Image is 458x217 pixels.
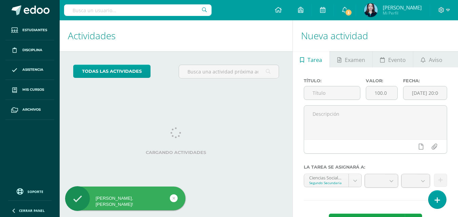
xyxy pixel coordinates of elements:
a: Ciencias Sociales y Formación Ciudadana 'A'Segundo Secundaria [304,174,362,187]
img: 58a3fbeca66addd3cac8df0ed67b710d.png [364,3,378,17]
label: Título: [304,78,360,83]
label: La tarea se asignará a: [304,165,447,170]
span: Evento [388,52,406,68]
h1: Nueva actividad [301,20,450,51]
input: Fecha de entrega [403,86,447,100]
span: Soporte [27,189,43,194]
span: 3 [345,9,352,16]
span: Cerrar panel [19,208,45,213]
input: Busca una actividad próxima aquí... [179,65,278,78]
span: Disciplina [22,47,42,53]
h1: Actividades [68,20,284,51]
span: Tarea [307,52,322,68]
input: Título [304,86,360,100]
a: Disciplina [5,40,54,60]
div: Ciencias Sociales y Formación Ciudadana 'A' [309,174,344,180]
label: Fecha: [403,78,447,83]
a: Mis cursos [5,80,54,100]
a: Estudiantes [5,20,54,40]
div: Segundo Secundaria [309,180,344,185]
span: Aviso [429,52,442,68]
a: Evento [373,51,413,67]
a: Aviso [413,51,450,67]
span: Archivos [22,107,41,112]
input: Puntos máximos [366,86,397,100]
input: Busca un usuario... [64,4,212,16]
span: Mis cursos [22,87,44,92]
a: Examen [330,51,372,67]
a: Asistencia [5,60,54,80]
span: Mi Perfil [383,10,422,16]
label: Valor: [366,78,398,83]
a: todas las Actividades [73,65,151,78]
div: [PERSON_NAME], [PERSON_NAME]! [65,195,185,208]
span: Estudiantes [22,27,47,33]
span: [PERSON_NAME] [383,4,422,11]
a: Soporte [8,187,52,196]
a: Archivos [5,100,54,120]
label: Cargando actividades [73,150,279,155]
a: Tarea [293,51,330,67]
span: Asistencia [22,67,43,72]
span: Examen [345,52,365,68]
